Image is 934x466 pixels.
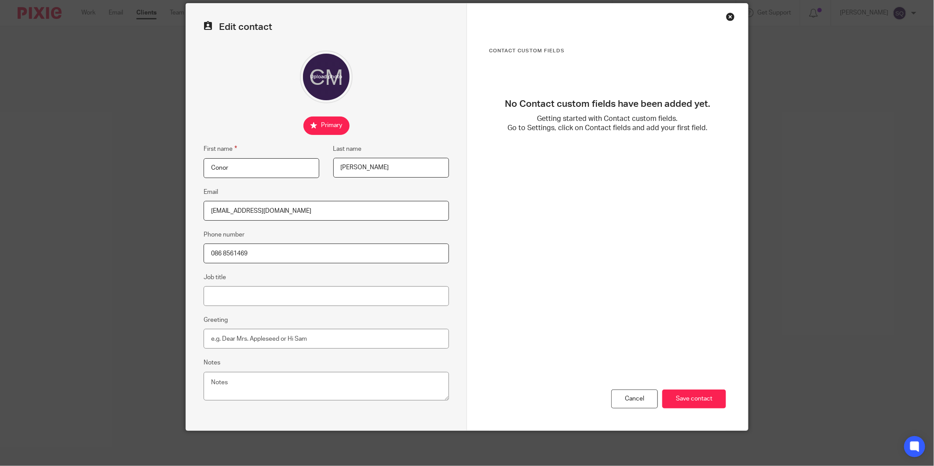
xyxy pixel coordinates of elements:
[662,390,726,408] input: Save contact
[611,390,658,408] div: Cancel
[204,144,237,154] label: First name
[489,98,726,110] h3: No Contact custom fields have been added yet.
[204,230,244,239] label: Phone number
[204,21,449,33] h2: Edit contact
[333,145,362,153] label: Last name
[489,47,726,55] h3: Contact Custom fields
[204,329,449,349] input: e.g. Dear Mrs. Appleseed or Hi Sam
[204,273,226,282] label: Job title
[726,12,735,21] div: Close this dialog window
[489,114,726,133] p: Getting started with Contact custom fields. Go to Settings, click on Contact fields and add your ...
[204,188,218,197] label: Email
[204,316,228,324] label: Greeting
[204,358,220,367] label: Notes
